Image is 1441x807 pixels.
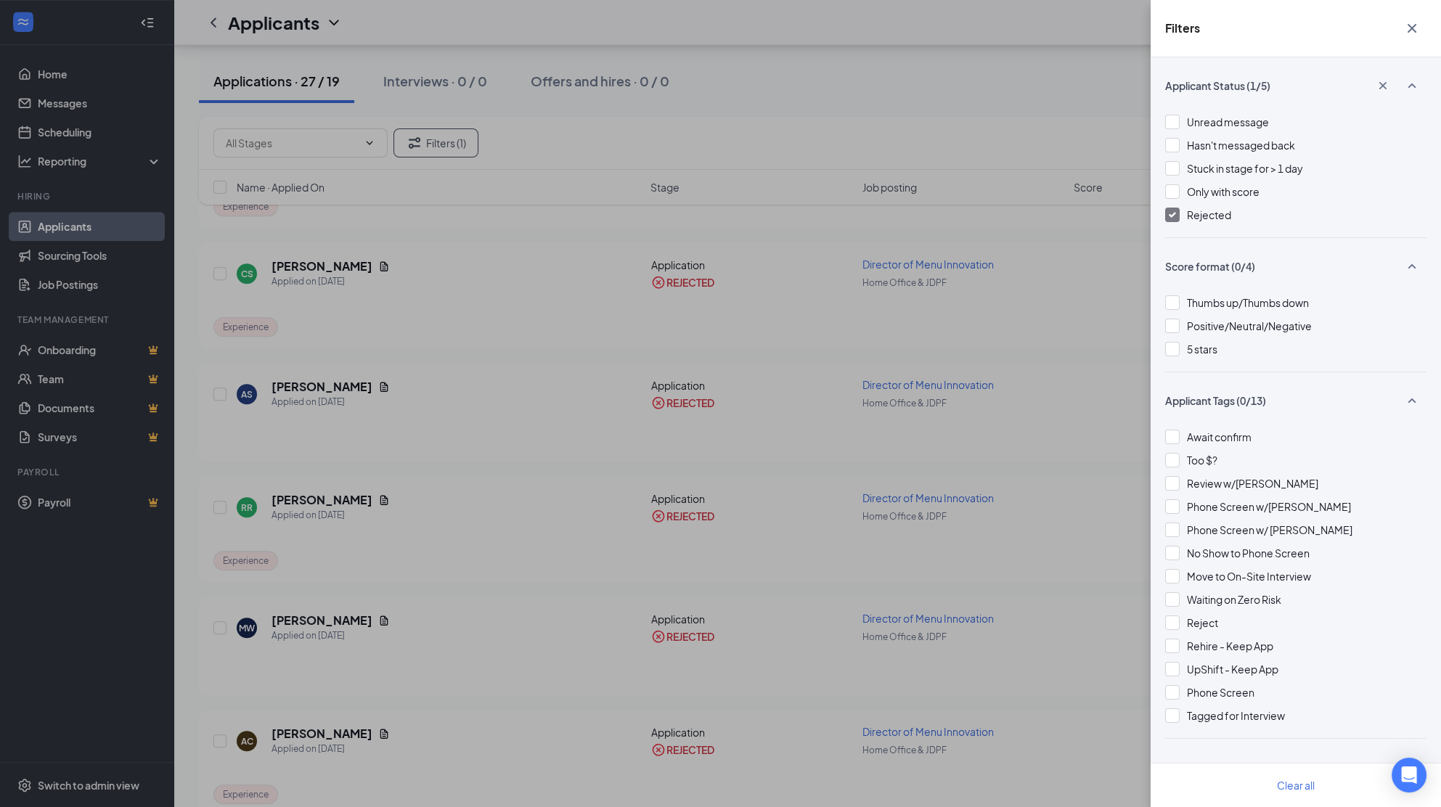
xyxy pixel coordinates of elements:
div: Open Intercom Messenger [1392,758,1426,792]
span: Rehire - Keep App [1187,639,1273,652]
span: No Show to Phone Screen [1187,546,1310,560]
button: Clear all [1260,771,1332,800]
span: Rejected [1187,208,1231,221]
span: Positive/Neutral/Negative [1187,319,1312,332]
button: Cross [1397,15,1426,42]
span: Phone Screen w/ [PERSON_NAME] [1187,523,1352,536]
svg: Cross [1403,20,1421,37]
span: Score format (0/4) [1165,259,1255,274]
span: Unread message [1187,115,1269,128]
svg: SmallChevronUp [1403,258,1421,275]
span: Await confirm [1187,430,1252,443]
span: Reject [1187,616,1218,629]
span: Only with score [1187,185,1260,198]
span: Hasn't messaged back [1187,139,1295,152]
span: Too $? [1187,454,1217,467]
span: Rejection Tags (0/9) [1165,760,1260,774]
svg: SmallChevronUp [1403,392,1421,409]
span: Move to On-Site Interview [1187,570,1311,583]
svg: SmallChevronUp [1403,77,1421,94]
span: Stuck in stage for > 1 day [1187,162,1303,175]
span: Waiting on Zero Risk [1187,593,1281,606]
span: Applicant Status (1/5) [1165,78,1270,93]
button: Cross [1368,73,1397,98]
span: Thumbs up/Thumbs down [1187,296,1309,309]
h5: Filters [1165,20,1200,36]
span: Tagged for Interview [1187,709,1285,722]
span: 5 stars [1187,343,1217,356]
svg: Cross [1376,78,1390,93]
button: SmallChevronUp [1397,72,1426,99]
span: Phone Screen w/[PERSON_NAME] [1187,500,1351,513]
button: SmallChevronUp [1397,253,1426,280]
span: Review w/[PERSON_NAME] [1187,477,1318,490]
button: SmallChevronUp [1397,387,1426,414]
span: Phone Screen [1187,686,1254,699]
img: checkbox [1169,212,1176,218]
button: SmallChevronUp [1397,753,1426,781]
span: Applicant Tags (0/13) [1165,393,1266,408]
span: UpShift - Keep App [1187,663,1278,676]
